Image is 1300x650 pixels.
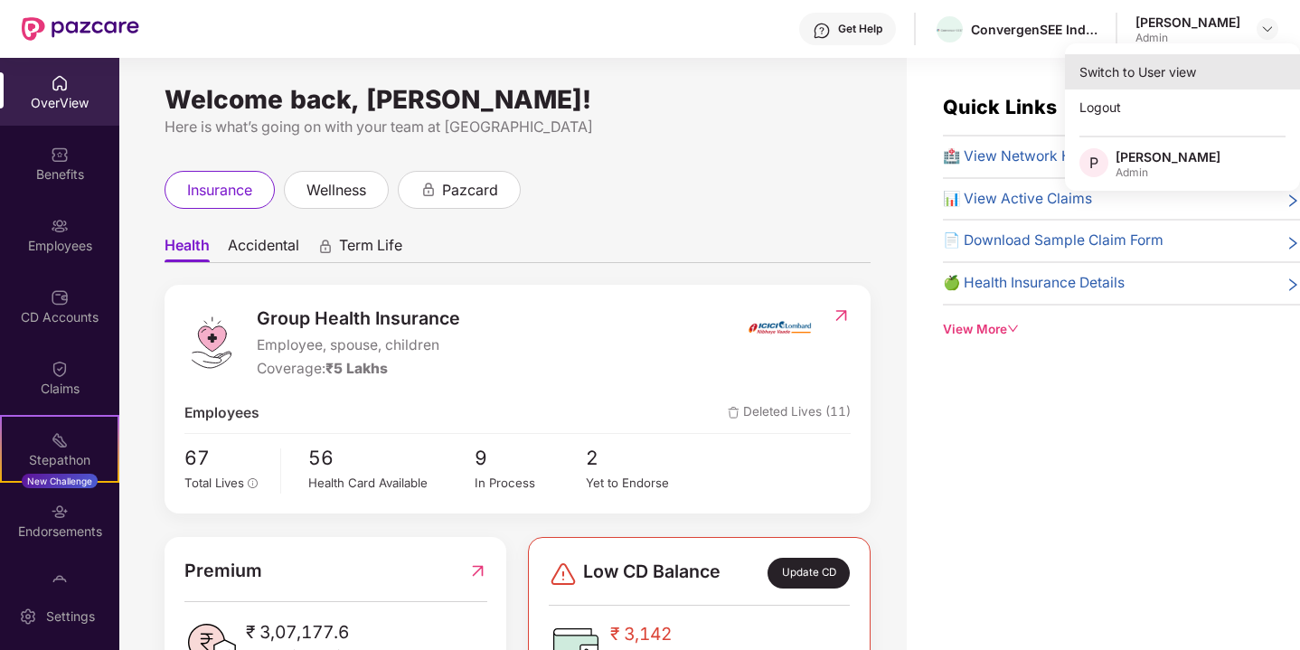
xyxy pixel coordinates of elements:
div: New Challenge [22,474,98,488]
img: svg+xml;base64,PHN2ZyBpZD0iQ2xhaW0iIHhtbG5zPSJodHRwOi8vd3d3LnczLm9yZy8yMDAwL3N2ZyIgd2lkdGg9IjIwIi... [51,360,69,378]
span: 67 [184,443,268,473]
img: insurerIcon [746,305,814,350]
span: info-circle [248,478,259,489]
span: 📄 Download Sample Claim Form [943,230,1163,252]
span: Premium [184,557,262,585]
span: down [1007,323,1020,335]
span: Health [165,236,210,262]
span: P [1089,152,1098,174]
span: 9 [475,443,586,473]
span: right [1286,233,1300,252]
img: svg+xml;base64,PHN2ZyBpZD0iU2V0dGluZy0yMHgyMCIgeG1sbnM9Imh0dHA6Ly93d3cudzMub3JnLzIwMDAvc3ZnIiB3aW... [19,608,37,626]
div: Yet to Endorse [586,474,697,493]
img: svg+xml;base64,PHN2ZyBpZD0iRGFuZ2VyLTMyeDMyIiB4bWxucz0iaHR0cDovL3d3dy53My5vcmcvMjAwMC9zdmciIHdpZH... [549,560,578,589]
span: Quick Links [943,95,1057,118]
span: ₹ 3,142 [610,620,734,647]
img: svg+xml;base64,PHN2ZyBpZD0iRW5kb3JzZW1lbnRzIiB4bWxucz0iaHR0cDovL3d3dy53My5vcmcvMjAwMC9zdmciIHdpZH... [51,503,69,521]
span: 🏥 View Network Hospitals [943,146,1124,168]
span: right [1286,276,1300,295]
div: Get Help [838,22,882,36]
div: [PERSON_NAME] [1116,148,1220,165]
div: animation [420,181,437,197]
img: RedirectIcon [832,306,851,325]
div: animation [317,238,334,254]
img: logo [184,316,239,370]
img: svg+xml;base64,PHN2ZyBpZD0iQmVuZWZpdHMiIHhtbG5zPSJodHRwOi8vd3d3LnczLm9yZy8yMDAwL3N2ZyIgd2lkdGg9Ij... [51,146,69,164]
div: Stepathon [2,451,118,469]
span: 📊 View Active Claims [943,188,1092,211]
img: RedirectIcon [468,557,487,585]
span: Term Life [339,236,402,262]
img: deleteIcon [728,407,739,419]
span: Group Health Insurance [257,305,460,333]
div: Admin [1135,31,1240,45]
div: [PERSON_NAME] [1135,14,1240,31]
span: 56 [308,443,475,473]
div: Health Card Available [308,474,475,493]
span: pazcard [442,179,498,202]
span: wellness [306,179,366,202]
div: Welcome back, [PERSON_NAME]! [165,92,871,107]
span: insurance [187,179,252,202]
span: Employees [184,402,259,425]
div: ConvergenSEE India Martech Private Limited [971,21,1097,38]
img: svg+xml;base64,PHN2ZyBpZD0iRW1wbG95ZWVzIiB4bWxucz0iaHR0cDovL3d3dy53My5vcmcvMjAwMC9zdmciIHdpZHRoPS... [51,217,69,235]
img: ConvergenSEE-logo-Colour-high-Res-%20updated.png [937,29,963,32]
img: New Pazcare Logo [22,17,139,41]
div: Logout [1065,89,1300,125]
img: svg+xml;base64,PHN2ZyBpZD0iRHJvcGRvd24tMzJ4MzIiIHhtbG5zPSJodHRwOi8vd3d3LnczLm9yZy8yMDAwL3N2ZyIgd2... [1260,22,1275,36]
div: Update CD [768,558,850,589]
img: svg+xml;base64,PHN2ZyBpZD0iQ0RfQWNjb3VudHMiIGRhdGEtbmFtZT0iQ0QgQWNjb3VudHMiIHhtbG5zPSJodHRwOi8vd3... [51,288,69,306]
div: Switch to User view [1065,54,1300,89]
span: 2 [586,443,697,473]
span: 🍏 Health Insurance Details [943,272,1125,295]
span: ₹5 Lakhs [325,360,388,377]
span: right [1286,192,1300,211]
div: Coverage: [257,358,460,381]
div: Settings [41,608,100,626]
img: svg+xml;base64,PHN2ZyBpZD0iTXlfT3JkZXJzIiBkYXRhLW5hbWU9Ik15IE9yZGVycyIgeG1sbnM9Imh0dHA6Ly93d3cudz... [51,574,69,592]
div: Here is what’s going on with your team at [GEOGRAPHIC_DATA] [165,116,871,138]
span: Low CD Balance [583,558,721,589]
span: Accidental [228,236,299,262]
div: In Process [475,474,586,493]
span: ₹ 3,07,177.6 [246,618,358,645]
span: Deleted Lives (11) [728,402,851,425]
img: svg+xml;base64,PHN2ZyB4bWxucz0iaHR0cDovL3d3dy53My5vcmcvMjAwMC9zdmciIHdpZHRoPSIyMSIgaGVpZ2h0PSIyMC... [51,431,69,449]
div: Admin [1116,165,1220,180]
img: svg+xml;base64,PHN2ZyBpZD0iSG9tZSIgeG1sbnM9Imh0dHA6Ly93d3cudzMub3JnLzIwMDAvc3ZnIiB3aWR0aD0iMjAiIG... [51,74,69,92]
span: Employee, spouse, children [257,334,460,357]
img: svg+xml;base64,PHN2ZyBpZD0iSGVscC0zMngzMiIgeG1sbnM9Imh0dHA6Ly93d3cudzMub3JnLzIwMDAvc3ZnIiB3aWR0aD... [813,22,831,40]
div: View More [943,320,1300,339]
span: Total Lives [184,476,244,490]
